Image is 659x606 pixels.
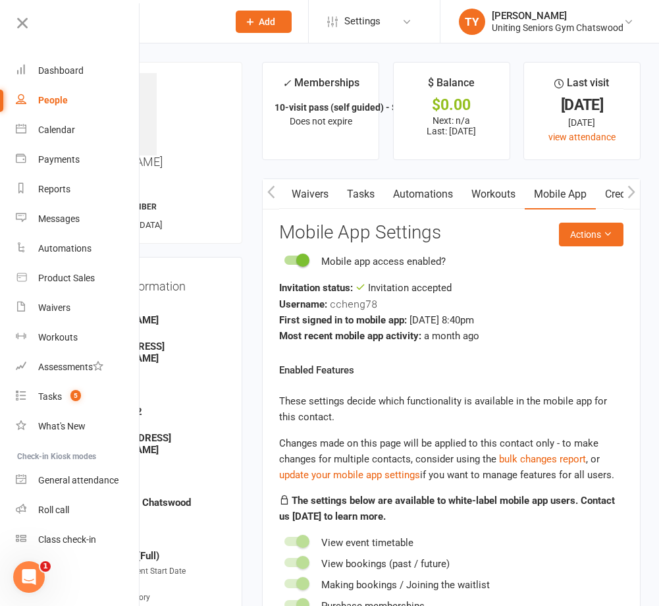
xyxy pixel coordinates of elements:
div: Address [83,421,224,433]
label: Enabled Features [279,362,354,378]
div: Tasks [38,391,62,402]
strong: Most recent mobile app activity: [279,330,421,342]
strong: Invitation status: [279,282,353,294]
div: General attendance [38,475,119,485]
strong: 94178579 [83,379,224,391]
div: Location [83,485,224,498]
h3: Mobile App Settings [279,223,623,243]
a: Waivers [282,179,338,209]
span: 1 [40,561,51,572]
input: Search... [78,13,219,31]
a: People [16,86,140,115]
strong: - [83,576,224,588]
span: ccheng78 [330,297,377,310]
div: Payments [38,154,80,165]
div: People [38,95,68,105]
div: TY [459,9,485,35]
strong: [DATE] [83,470,224,482]
a: Messages [16,204,140,234]
div: Assessments [38,362,103,372]
a: What's New [16,412,140,441]
a: Workouts [16,323,140,352]
span: 5 [70,390,81,401]
div: $0.00 [406,98,498,112]
strong: [EMAIL_ADDRESS][DOMAIN_NAME] [83,341,224,364]
div: Automations [38,243,92,254]
div: Calendar [38,124,75,135]
strong: 10-visit pass (self guided) - Self Funded ... [275,102,452,113]
a: Tasks 5 [16,382,140,412]
div: Class check-in [38,534,96,545]
a: Workouts [462,179,525,209]
a: Reports [16,175,140,204]
a: view attendance [548,132,616,142]
span: View event timetable [321,537,413,549]
div: Mobile Number [83,395,224,407]
p: Next: n/a Last: [DATE] [406,115,498,136]
div: Last visit [554,74,609,98]
div: Workouts [38,332,78,343]
div: Mobile app access enabled? [321,254,446,269]
div: $ Balance [428,74,475,98]
a: Roll call [16,495,140,525]
div: Uniting Seniors Gym Chatswood [492,22,623,34]
p: These settings decide which functionality is available in the mobile app for this contact. [279,393,623,425]
div: Client Subcategory [83,592,224,604]
a: Mobile App [525,179,596,209]
span: Does not expire [290,116,352,126]
div: Email [83,329,224,342]
div: Memberships [282,74,359,99]
span: View bookings (past / future) [321,558,450,570]
div: [DATE] 8:40pm [279,312,623,328]
a: Product Sales [16,263,140,293]
div: Reports [38,184,70,194]
a: Dashboard [16,56,140,86]
a: Automations [16,234,140,263]
a: Waivers [16,293,140,323]
div: Product Sales [38,273,95,283]
a: General attendance kiosk mode [16,466,140,495]
div: Roll call [38,505,69,515]
div: Dashboard [38,65,84,76]
strong: [PERSON_NAME] [83,314,224,326]
div: Member ID [83,512,224,524]
div: Client Type [83,538,224,551]
iframe: Intercom live chat [13,561,45,593]
div: [DATE] [536,98,628,112]
a: Class kiosk mode [16,525,140,555]
span: Making bookings / Joining the waitlist [321,579,490,591]
div: Waivers [38,302,70,313]
strong: Seniors Gym Chatswood [83,497,224,509]
button: Add [236,11,292,33]
a: Tasks [338,179,384,209]
span: , or [499,453,600,465]
a: update your mobile app settings [279,469,420,481]
h3: Contact information [81,275,224,293]
strong: - [83,523,224,535]
button: Actions [559,223,623,246]
strong: First signed in to mobile app: [279,314,407,326]
strong: [STREET_ADDRESS][PERSON_NAME] [83,432,224,456]
div: Date of Birth [83,459,224,472]
div: [DATE] [536,115,628,130]
div: Home Phone [83,368,224,380]
div: Messages [38,213,80,224]
h3: [PERSON_NAME] [74,73,231,169]
span: Settings [344,7,381,36]
div: What's New [38,421,86,431]
div: [PERSON_NAME] [492,10,623,22]
div: Initial Assessment Start Date [83,565,224,578]
span: a month ago [424,330,479,342]
a: Automations [384,179,462,209]
div: Owner [83,303,224,316]
a: Assessments [16,352,140,382]
a: Payments [16,145,140,175]
strong: 0415848202 [83,406,224,418]
i: ✓ [282,77,291,90]
span: Add [259,16,275,27]
div: Invitation accepted [279,280,623,296]
strong: Self Funded (Full) [83,550,224,562]
strong: Username: [279,298,327,310]
div: Changes made on this page will be applied to this contact only - to make changes for multiple con... [279,435,623,483]
a: bulk changes report [499,453,586,465]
